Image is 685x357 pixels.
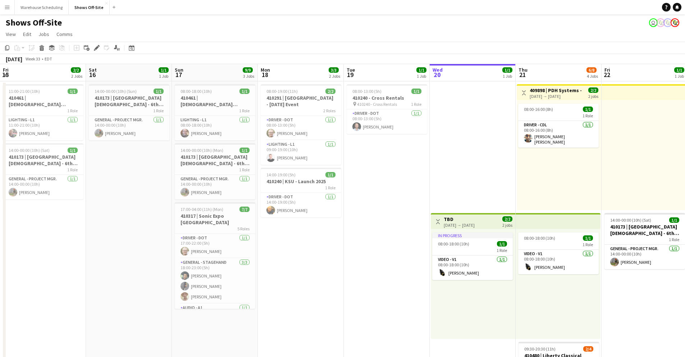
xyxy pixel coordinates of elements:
[54,30,76,39] a: Comms
[261,193,341,217] app-card-role: Driver - DOT1/114:00-19:00 (5h)[PERSON_NAME]
[444,216,475,222] h3: TBD
[530,94,583,99] div: [DATE] → [DATE]
[89,116,169,140] app-card-role: General - Project Mgr.1/114:00-00:00 (10h)[PERSON_NAME]
[237,226,250,231] span: 5 Roles
[175,84,255,140] app-job-card: 08:00-18:00 (10h)1/1410461 | [DEMOGRAPHIC_DATA][GEOGRAPHIC_DATA]1 RoleLighting - L11/108:00-18:00...
[674,67,684,73] span: 1/1
[174,71,183,79] span: 17
[239,108,250,113] span: 1 Role
[3,30,19,39] a: View
[583,346,593,352] span: 2/4
[671,18,679,27] app-user-avatar: Labor Coordinator
[3,175,83,199] app-card-role: General - Project Mgr.1/114:00-00:00 (10h)[PERSON_NAME]
[36,30,52,39] a: Jobs
[586,67,597,73] span: 6/8
[347,67,355,73] span: Tue
[417,73,426,79] div: 1 Job
[95,89,137,94] span: 14:00-00:00 (10h) (Sun)
[71,67,81,73] span: 2/2
[6,17,62,28] h1: Shows Off-Site
[432,232,513,280] app-job-card: In progress08:00-18:00 (10h)1/11 RoleVideo - V11/108:00-18:00 (10h)[PERSON_NAME]
[325,89,335,94] span: 2/2
[663,18,672,27] app-user-avatar: Labor Coordinator
[432,232,513,238] div: In progress
[89,84,169,140] app-job-card: 14:00-00:00 (10h) (Sun)1/1410173 | [GEOGRAPHIC_DATA][DEMOGRAPHIC_DATA] - 6th Grade Fall Camp FFA ...
[243,73,254,79] div: 3 Jobs
[352,89,382,94] span: 08:00-13:00 (5h)
[15,0,69,14] button: Warehouse Scheduling
[181,89,212,94] span: 08:00-18:00 (10h)
[67,108,78,113] span: 1 Role
[610,217,651,223] span: 14:00-00:00 (10h) (Sat)
[175,143,255,199] app-job-card: 14:00-00:00 (10h) (Mon)1/1410173 | [GEOGRAPHIC_DATA][DEMOGRAPHIC_DATA] - 6th Grade Fall Camp FFA ...
[517,71,528,79] span: 21
[411,101,421,107] span: 1 Role
[89,67,97,73] span: Sat
[261,116,341,140] app-card-role: Driver - DOT1/108:00-13:00 (5h)[PERSON_NAME]
[175,67,183,73] span: Sun
[67,167,78,172] span: 1 Role
[3,154,83,167] h3: 410173 | [GEOGRAPHIC_DATA][DEMOGRAPHIC_DATA] - 6th Grade Fall Camp FFA 2025
[329,73,340,79] div: 2 Jobs
[518,121,599,148] app-card-role: Driver - CDL1/108:00-16:00 (8h)[PERSON_NAME] [PERSON_NAME]
[181,207,223,212] span: 17:00-04:00 (11h) (Mon)
[175,213,255,226] h3: 410317 | Sonic Expo [GEOGRAPHIC_DATA]
[583,235,593,241] span: 1/1
[347,84,427,134] app-job-card: 08:00-13:00 (5h)1/1410240 - Cross Rentals 410240 - Cross Rentals1 RoleDriver - DOT1/108:00-13:00 ...
[159,67,169,73] span: 1/1
[3,67,9,73] span: Fri
[266,172,296,177] span: 14:00-19:00 (5h)
[175,95,255,108] h3: 410461 | [DEMOGRAPHIC_DATA][GEOGRAPHIC_DATA]
[675,73,684,79] div: 1 Job
[261,84,341,165] div: 08:00-19:00 (11h)2/2410291 | [GEOGRAPHIC_DATA] - [DATE] Event2 RolesDriver - DOT1/108:00-13:00 (5...
[3,84,83,140] app-job-card: 11:00-21:00 (10h)1/1410461 | [DEMOGRAPHIC_DATA][GEOGRAPHIC_DATA]1 RoleLighting - L11/111:00-21:00...
[175,202,255,309] app-job-card: 17:00-04:00 (11h) (Mon)7/7410317 | Sonic Expo [GEOGRAPHIC_DATA]5 RolesDriver - DOT1/117:00-22:00 ...
[261,168,341,217] app-job-card: 14:00-19:00 (5h)1/1410240 | KSU - Launch 20251 RoleDriver - DOT1/114:00-19:00 (5h)[PERSON_NAME]
[518,104,599,148] app-job-card: 08:00-16:00 (8h)1/11 RoleDriver - CDL1/108:00-16:00 (8h)[PERSON_NAME] [PERSON_NAME]
[45,56,52,62] div: EDT
[583,107,593,112] span: 1/1
[153,108,164,113] span: 1 Role
[588,87,598,93] span: 2/2
[325,172,335,177] span: 1/1
[524,346,556,352] span: 09:30-20:30 (11h)
[6,55,22,63] div: [DATE]
[23,31,31,37] span: Edit
[175,154,255,167] h3: 410173 | [GEOGRAPHIC_DATA][DEMOGRAPHIC_DATA] - 6th Grade Fall Camp FFA 2025
[175,258,255,304] app-card-role: General - Stagehand3/318:00-23:00 (5h)[PERSON_NAME][PERSON_NAME][PERSON_NAME]
[444,222,475,228] div: [DATE] → [DATE]
[347,95,427,101] h3: 410240 - Cross Rentals
[518,232,599,274] app-job-card: 08:00-18:00 (10h)1/11 RoleVideo - V11/108:00-18:00 (10h)[PERSON_NAME]
[261,140,341,165] app-card-role: Lighting - L11/109:00-19:00 (10h)[PERSON_NAME]
[266,89,298,94] span: 08:00-19:00 (11h)
[69,0,110,14] button: Shows Off-Site
[587,73,598,79] div: 4 Jobs
[68,148,78,153] span: 1/1
[438,241,469,247] span: 08:00-18:00 (10h)
[20,30,34,39] a: Edit
[3,143,83,199] app-job-card: 14:00-00:00 (10h) (Sat)1/1410173 | [GEOGRAPHIC_DATA][DEMOGRAPHIC_DATA] - 6th Grade Fall Camp FFA ...
[175,116,255,140] app-card-role: Lighting - L11/108:00-18:00 (10h)[PERSON_NAME]
[604,213,685,269] div: 14:00-00:00 (10h) (Sat)1/1410173 | [GEOGRAPHIC_DATA][DEMOGRAPHIC_DATA] - 6th Grade Fall Camp FFA ...
[347,109,427,134] app-card-role: Driver - DOT1/108:00-13:00 (5h)[PERSON_NAME]
[89,95,169,108] h3: 410173 | [GEOGRAPHIC_DATA][DEMOGRAPHIC_DATA] - 6th Grade Fall Camp FFA 2025
[2,71,9,79] span: 15
[431,71,443,79] span: 20
[416,67,426,73] span: 1/1
[503,73,512,79] div: 1 Job
[175,234,255,258] app-card-role: Driver - DOT1/117:00-22:00 (5h)[PERSON_NAME]
[583,113,593,118] span: 1 Role
[71,73,82,79] div: 2 Jobs
[524,107,553,112] span: 08:00-16:00 (8h)
[243,67,253,73] span: 9/9
[329,67,339,73] span: 3/3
